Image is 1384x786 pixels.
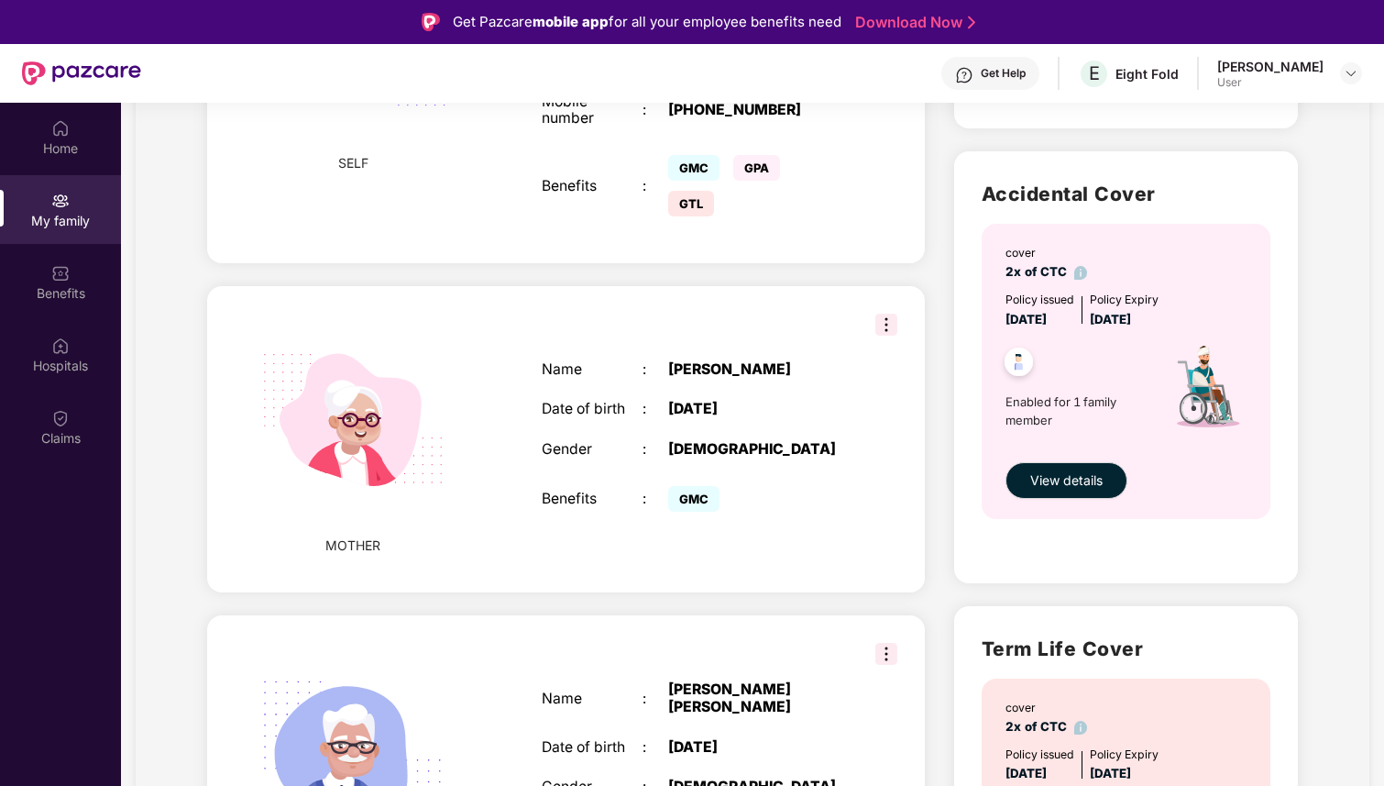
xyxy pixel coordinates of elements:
div: [DATE] [668,401,845,418]
img: New Pazcare Logo [22,61,141,85]
div: : [643,401,668,418]
div: Gender [542,441,643,459]
img: svg+xml;base64,PHN2ZyB3aWR0aD0iMzIiIGhlaWdodD0iMzIiIHZpZXdCb3g9IjAgMCAzMiAzMiIgZmlsbD0ibm9uZSIgeG... [875,643,897,665]
img: svg+xml;base64,PHN2ZyB3aWR0aD0iMzIiIGhlaWdodD0iMzIiIHZpZXdCb3g9IjAgMCAzMiAzMiIgZmlsbD0ibm9uZSIgeG... [875,314,897,336]
img: svg+xml;base64,PHN2ZyBpZD0iRHJvcGRvd24tMzJ4MzIiIHhtbG5zPSJodHRwOi8vd3d3LnczLm9yZy8yMDAwL3N2ZyIgd2... [1344,66,1358,81]
span: [DATE] [1005,766,1047,780]
div: [DATE] [668,739,845,757]
div: [PERSON_NAME] [1217,58,1324,75]
div: Mobile number [542,94,643,127]
div: Policy Expiry [1090,291,1159,308]
span: E [1089,62,1100,84]
div: cover [1005,699,1088,716]
span: MOTHER [325,536,380,556]
span: 2x of CTC [1005,264,1088,279]
img: info [1074,721,1088,735]
span: View details [1030,470,1103,491]
span: SELF [338,153,368,173]
span: GTL [668,191,714,216]
div: Eight Fold [1115,65,1179,83]
img: info [1074,266,1088,280]
img: icon [1148,329,1263,453]
img: svg+xml;base64,PHN2ZyBpZD0iQ2xhaW0iIHhtbG5zPSJodHRwOi8vd3d3LnczLm9yZy8yMDAwL3N2ZyIgd2lkdGg9IjIwIi... [51,409,70,427]
button: View details [1005,462,1127,499]
img: svg+xml;base64,PHN2ZyB3aWR0aD0iMjAiIGhlaWdodD0iMjAiIHZpZXdCb3g9IjAgMCAyMCAyMCIgZmlsbD0ibm9uZSIgeG... [51,192,70,210]
div: Name [542,691,643,708]
span: [DATE] [1090,766,1131,780]
div: : [643,691,668,708]
img: svg+xml;base64,PHN2ZyBpZD0iSGVscC0zMngzMiIgeG1sbnM9Imh0dHA6Ly93d3cudzMub3JnLzIwMDAvc3ZnIiB3aWR0aD... [955,66,973,84]
img: Stroke [968,13,975,32]
img: svg+xml;base64,PHN2ZyB4bWxucz0iaHR0cDovL3d3dy53My5vcmcvMjAwMC9zdmciIHdpZHRoPSIyMjQiIGhlaWdodD0iMT... [237,304,468,536]
div: Benefits [542,178,643,195]
img: svg+xml;base64,PHN2ZyB4bWxucz0iaHR0cDovL3d3dy53My5vcmcvMjAwMC9zdmciIHdpZHRoPSI0OC45NDMiIGhlaWdodD... [996,342,1041,387]
h2: Term Life Cover [982,634,1270,664]
div: [PERSON_NAME] [PERSON_NAME] [668,681,845,715]
span: GMC [668,486,719,512]
img: svg+xml;base64,PHN2ZyBpZD0iSG9zcGl0YWxzIiB4bWxucz0iaHR0cDovL3d3dy53My5vcmcvMjAwMC9zdmciIHdpZHRoPS... [51,337,70,355]
div: Date of birth [542,401,643,418]
div: Benefits [542,491,643,508]
img: Logo [422,13,440,31]
div: Get Help [981,66,1026,81]
div: : [643,491,668,508]
h2: Accidental Cover [982,179,1270,209]
a: Download Now [855,13,970,32]
strong: mobile app [533,13,609,30]
div: User [1217,75,1324,90]
div: : [643,178,668,195]
div: Get Pazcare for all your employee benefits need [453,11,841,33]
div: Name [542,361,643,379]
div: Policy issued [1005,291,1074,308]
span: GMC [668,155,719,181]
img: svg+xml;base64,PHN2ZyBpZD0iQmVuZWZpdHMiIHhtbG5zPSJodHRwOi8vd3d3LnczLm9yZy8yMDAwL3N2ZyIgd2lkdGg9Ij... [51,264,70,282]
span: Enabled for 1 family member [1005,393,1148,430]
div: : [643,361,668,379]
span: GPA [733,155,780,181]
span: [DATE] [1005,312,1047,327]
div: [PERSON_NAME] [668,361,845,379]
div: : [643,739,668,757]
div: : [643,441,668,459]
img: svg+xml;base64,PHN2ZyBpZD0iSG9tZSIgeG1sbnM9Imh0dHA6Ly93d3cudzMub3JnLzIwMDAvc3ZnIiB3aWR0aD0iMjAiIG... [51,119,70,138]
div: cover [1005,244,1088,261]
div: Policy issued [1005,746,1074,763]
div: : [643,102,668,119]
div: [DEMOGRAPHIC_DATA] [668,441,845,459]
div: [PHONE_NUMBER] [668,102,845,119]
div: Policy Expiry [1090,746,1159,763]
div: Date of birth [542,739,643,757]
span: [DATE] [1090,312,1131,327]
span: 2x of CTC [1005,719,1088,734]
